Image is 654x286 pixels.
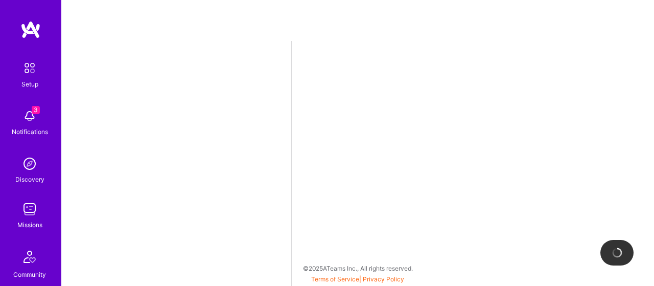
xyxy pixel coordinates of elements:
span: 3 [32,106,40,114]
div: © 2025 ATeams Inc., All rights reserved. [61,255,654,281]
img: teamwork [19,199,40,219]
img: bell [19,106,40,126]
div: Discovery [15,174,44,185]
div: Community [13,269,46,280]
img: logo [20,20,41,39]
img: discovery [19,153,40,174]
div: Setup [21,79,38,90]
span: | [311,275,404,283]
a: Privacy Policy [363,275,404,283]
img: loading [611,246,623,259]
a: Terms of Service [311,275,359,283]
div: Notifications [12,126,48,137]
div: Missions [17,219,42,230]
img: Community [17,245,42,269]
img: setup [19,57,40,79]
